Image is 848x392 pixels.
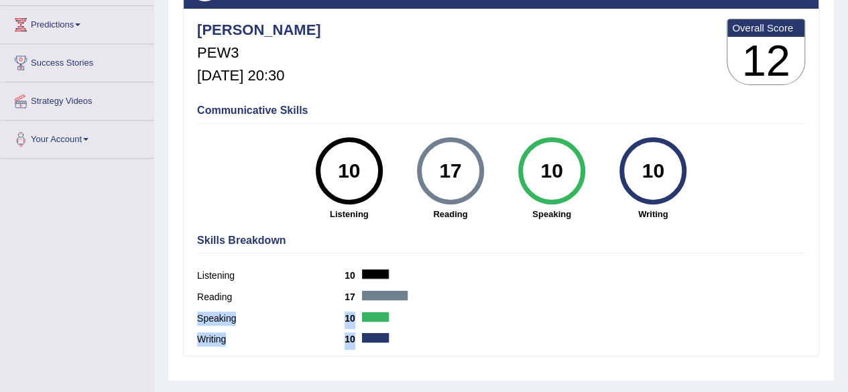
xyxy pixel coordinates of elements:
div: 10 [324,143,373,199]
a: Success Stories [1,44,154,78]
label: Listening [197,269,345,283]
h5: [DATE] 20:30 [197,68,321,84]
b: Overall Score [732,22,800,34]
b: 17 [345,291,362,302]
div: 17 [426,143,475,199]
h4: Communicative Skills [197,105,805,117]
div: 10 [527,143,576,199]
b: 10 [345,270,362,281]
strong: Reading [406,208,494,220]
label: Writing [197,332,345,346]
a: Predictions [1,6,154,40]
b: 10 [345,313,362,324]
b: 10 [345,334,362,344]
div: 10 [629,143,678,199]
label: Reading [197,290,345,304]
a: Your Account [1,121,154,154]
a: Strategy Videos [1,82,154,116]
strong: Speaking [507,208,595,220]
label: Speaking [197,312,345,326]
h4: Skills Breakdown [197,235,805,247]
strong: Listening [305,208,393,220]
h4: [PERSON_NAME] [197,22,321,38]
strong: Writing [609,208,697,220]
h5: PEW3 [197,45,321,61]
h3: 12 [727,37,804,85]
